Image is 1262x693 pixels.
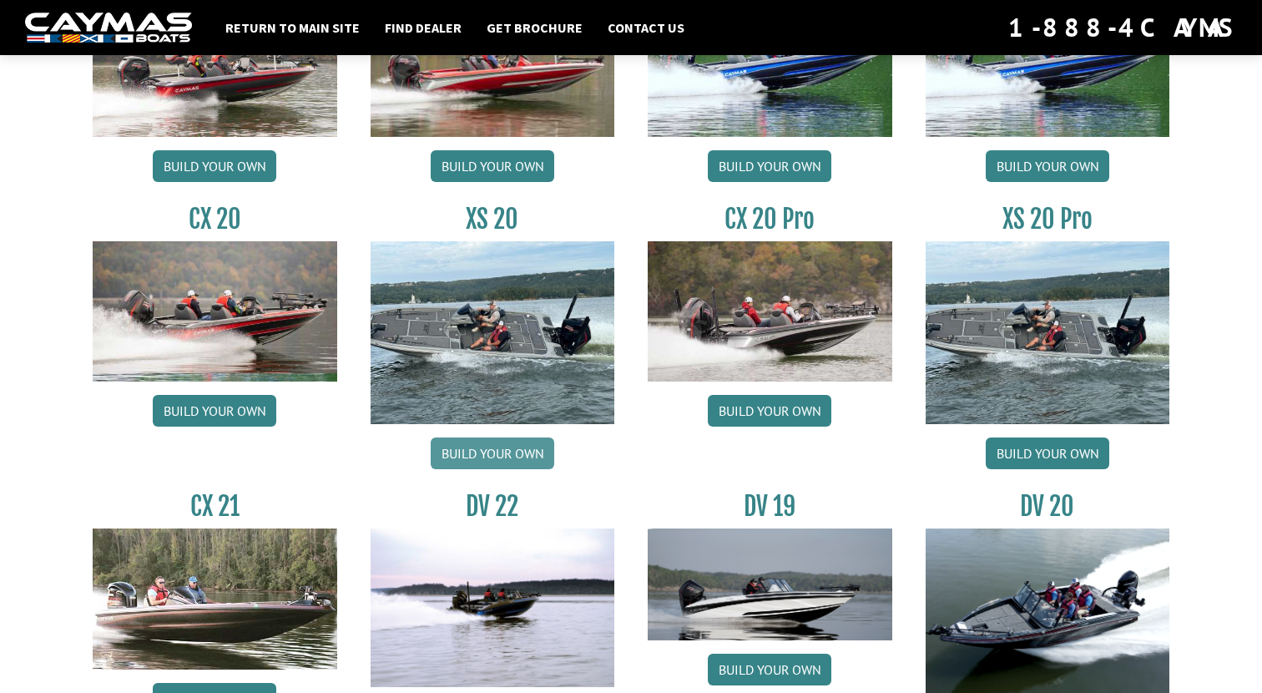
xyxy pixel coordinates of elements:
img: dv-19-ban_from_website_for_caymas_connect.png [648,529,892,640]
img: CX-20Pro_thumbnail.jpg [648,241,892,382]
a: Get Brochure [478,17,591,38]
a: Build your own [708,150,831,182]
a: Build your own [153,150,276,182]
h3: CX 21 [93,491,337,522]
a: Build your own [431,150,554,182]
img: white-logo-c9c8dbefe5ff5ceceb0f0178aa75bf4bb51f6bca0971e226c86eb53dfe498488.png [25,13,192,43]
a: Build your own [708,654,831,685]
h3: CX 20 Pro [648,204,892,235]
img: CX-20_thumbnail.jpg [93,241,337,382]
h3: DV 22 [371,491,615,522]
h3: XS 20 Pro [926,204,1170,235]
a: Build your own [153,395,276,427]
h3: CX 20 [93,204,337,235]
a: Build your own [986,150,1109,182]
a: Find Dealer [376,17,470,38]
a: Build your own [708,395,831,427]
a: Return to main site [217,17,368,38]
div: 1-888-4CAYMAS [1008,9,1237,46]
h3: DV 20 [926,491,1170,522]
h3: XS 20 [371,204,615,235]
a: Build your own [986,438,1109,469]
h3: DV 19 [648,491,892,522]
a: Contact Us [599,17,693,38]
img: XS_20_resized.jpg [371,241,615,424]
img: XS_20_resized.jpg [926,241,1170,424]
img: DV22_original_motor_cropped_for_caymas_connect.jpg [371,529,615,687]
img: CX21_thumb.jpg [93,529,337,669]
a: Build your own [431,438,554,469]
